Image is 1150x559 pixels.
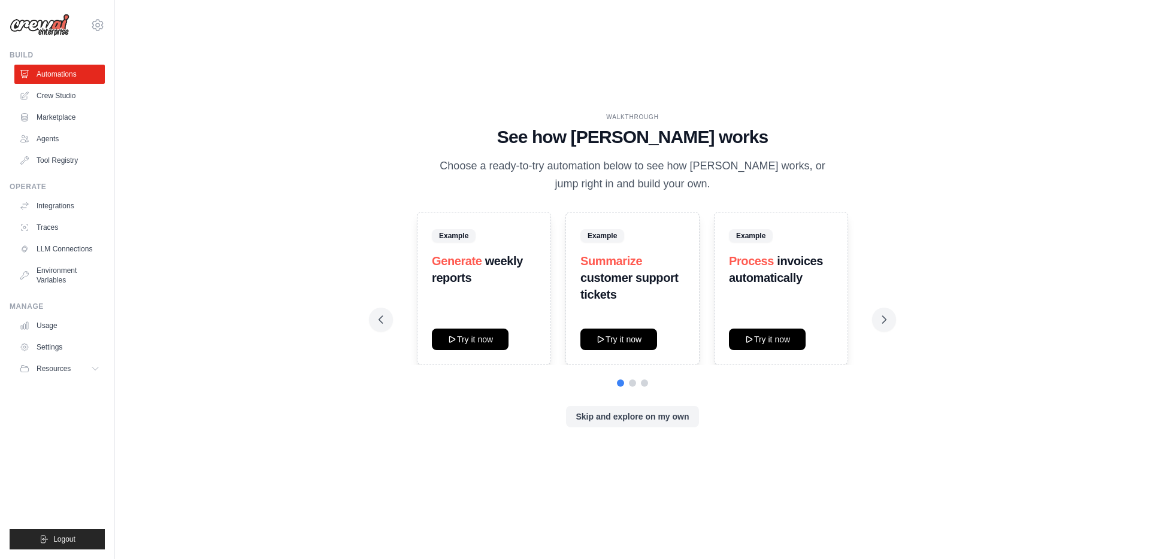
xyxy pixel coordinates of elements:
a: Integrations [14,196,105,215]
a: Agents [14,129,105,148]
img: Logo [10,14,69,37]
span: Resources [37,364,71,373]
div: Operate [10,182,105,192]
strong: customer support tickets [580,271,679,301]
div: Manage [10,302,105,311]
span: Logout [53,534,75,544]
span: Example [729,229,773,242]
button: Try it now [729,329,806,350]
button: Logout [10,529,105,549]
span: Summarize [580,254,642,268]
a: LLM Connections [14,239,105,259]
a: Traces [14,218,105,237]
button: Try it now [432,329,509,350]
a: Usage [14,316,105,335]
p: Choose a ready-to-try automation below to see how [PERSON_NAME] works, or jump right in and build... [431,157,834,193]
div: Build [10,50,105,60]
button: Try it now [580,329,657,350]
div: WALKTHROUGH [379,113,886,121]
button: Resources [14,359,105,378]
a: Crew Studio [14,86,105,105]
a: Settings [14,338,105,357]
span: Generate [432,254,482,268]
h1: See how [PERSON_NAME] works [379,126,886,148]
span: Process [729,254,774,268]
a: Tool Registry [14,151,105,170]
strong: weekly reports [432,254,523,284]
a: Marketplace [14,108,105,127]
span: Example [580,229,624,242]
button: Skip and explore on my own [566,406,698,427]
span: Example [432,229,476,242]
a: Environment Variables [14,261,105,290]
a: Automations [14,65,105,84]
